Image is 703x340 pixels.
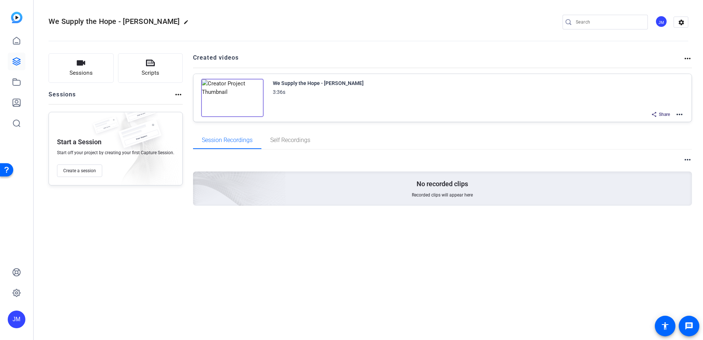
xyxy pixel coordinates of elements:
mat-icon: more_horiz [675,110,684,119]
span: Start off your project by creating your first Capture Session. [57,150,174,156]
button: Scripts [118,53,183,83]
h2: Created videos [193,53,684,68]
span: Share [659,111,670,117]
mat-icon: accessibility [661,322,670,330]
mat-icon: settings [674,17,689,28]
mat-icon: more_horiz [683,155,692,164]
span: Recorded clips will appear here [412,192,473,198]
img: Creator Project Thumbnail [201,79,264,117]
span: Sessions [69,69,93,77]
span: We Supply the Hope - [PERSON_NAME] [49,17,180,26]
p: No recorded clips [417,180,468,188]
mat-icon: more_horiz [683,54,692,63]
div: JM [655,15,667,28]
span: Create a session [63,168,96,174]
img: fake-session.png [119,101,160,128]
span: Self Recordings [270,137,310,143]
img: embarkstudio-empty-session.png [107,110,179,189]
img: embarkstudio-empty-session.png [111,99,286,259]
button: Create a session [57,164,102,177]
ngx-avatar: Joey Martinez [655,15,668,28]
span: Scripts [142,69,159,77]
img: fake-session.png [112,120,167,156]
span: Session Recordings [202,137,253,143]
mat-icon: edit [183,20,192,28]
h2: Sessions [49,90,76,104]
mat-icon: more_horiz [174,90,183,99]
img: blue-gradient.svg [11,12,22,23]
div: We Supply the Hope - [PERSON_NAME] [273,79,364,88]
div: JM [8,311,25,328]
mat-icon: message [685,322,693,330]
img: fake-session.png [89,117,122,138]
button: Sessions [49,53,114,83]
input: Search [576,18,642,26]
div: 3:36s [273,88,285,96]
p: Start a Session [57,138,101,146]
